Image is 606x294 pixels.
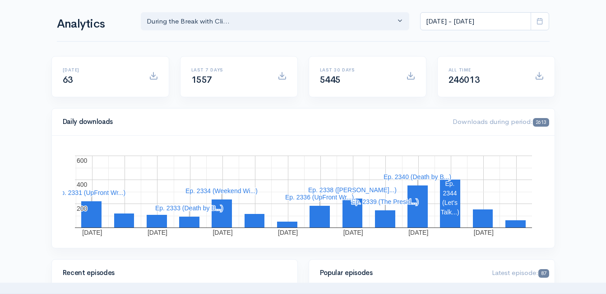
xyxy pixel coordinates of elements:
text: [DATE] [343,229,363,236]
text: 600 [77,157,88,164]
text: Talk...) [440,209,459,216]
text: Ep. 2339 (The Presid...) [351,198,418,205]
h6: Last 7 days [191,67,267,72]
text: Ep. [445,180,454,187]
text: [DATE] [147,229,167,236]
text: [DATE] [473,229,493,236]
text: [DATE] [408,229,428,236]
text: Ep. 2334 (Weekend Wi...) [185,187,257,194]
h6: All time [449,67,524,72]
h6: [DATE] [63,67,138,72]
h1: Analytics [57,18,130,31]
h4: Daily downloads [63,118,442,126]
text: Ep. 2338 ([PERSON_NAME]...) [308,186,396,194]
div: During the Break with Cli... [147,16,396,27]
text: [DATE] [82,229,102,236]
text: Ep. 2340 (Death by B...) [383,173,451,180]
text: Ep. 2331 (UpFront Wr...) [56,189,125,196]
text: Ep. 2336 (UpFront Wr...) [285,194,353,201]
input: analytics date range selector [420,12,531,31]
text: [DATE] [278,229,298,236]
span: Downloads during period: [453,117,549,126]
h4: Recent episodes [63,269,281,277]
svg: A chart. [63,147,544,237]
span: 87 [538,269,549,278]
text: [DATE] [213,229,232,236]
span: Latest episode: [492,268,549,277]
h6: Last 30 days [320,67,395,72]
span: 1557 [191,74,212,85]
span: 246013 [449,74,480,85]
button: During the Break with Cli... [141,12,410,31]
span: 63 [63,74,73,85]
h4: Popular episodes [320,269,481,277]
text: Ep. 2333 (Death by B...) [155,204,222,212]
text: 400 [77,181,88,188]
span: 2613 [533,118,549,127]
span: 5445 [320,74,341,85]
text: 200 [77,205,88,212]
